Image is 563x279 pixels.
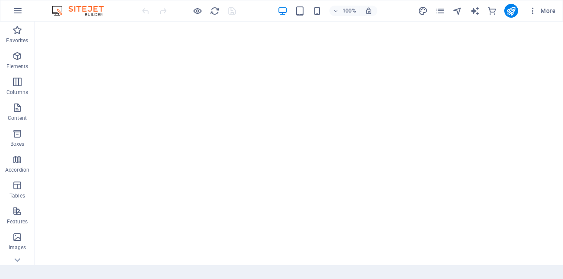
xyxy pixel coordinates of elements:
p: Accordion [5,166,29,173]
i: Commerce [487,6,497,16]
p: Features [7,218,28,225]
p: Images [9,244,26,251]
i: On resize automatically adjust zoom level to fit chosen device. [365,7,373,15]
i: Navigator [452,6,462,16]
i: Publish [506,6,516,16]
i: Pages (Ctrl+Alt+S) [435,6,445,16]
img: Editor Logo [50,6,114,16]
p: Favorites [6,37,28,44]
button: Click here to leave preview mode and continue editing [192,6,202,16]
p: Boxes [10,141,25,147]
span: More [528,6,556,15]
i: AI Writer [470,6,480,16]
button: publish [504,4,518,18]
p: Elements [6,63,28,70]
h6: 100% [342,6,356,16]
button: More [525,4,559,18]
button: navigator [452,6,463,16]
button: reload [209,6,220,16]
p: Columns [6,89,28,96]
i: Reload page [210,6,220,16]
p: Content [8,115,27,122]
button: pages [435,6,446,16]
button: 100% [329,6,360,16]
i: Design (Ctrl+Alt+Y) [418,6,428,16]
p: Tables [9,192,25,199]
button: commerce [487,6,497,16]
button: design [418,6,428,16]
button: text_generator [470,6,480,16]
